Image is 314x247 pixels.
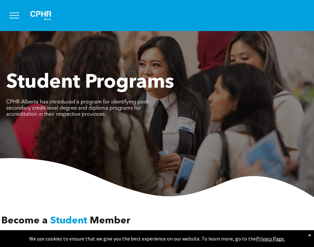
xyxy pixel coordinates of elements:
[1,216,48,226] span: Become a
[256,235,285,242] a: Privacy Page.
[25,5,57,26] img: A white background with a few lines on it
[50,216,87,226] span: Student
[6,73,174,92] span: Student Programs
[6,7,23,24] button: menu
[90,216,130,226] span: Member
[6,100,149,117] span: CPHR Alberta has introduced a program for identifying post-secondary credit-level degree and dipl...
[308,232,311,238] div: Dismiss notification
